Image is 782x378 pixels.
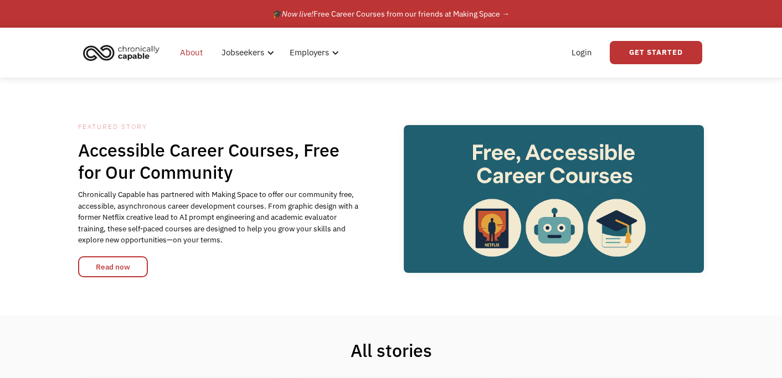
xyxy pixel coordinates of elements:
a: About [173,35,209,70]
div: Jobseekers [215,35,277,70]
div: Chronically Capable has partnered with Making Space to offer our community free, accessible, asyn... [78,189,360,245]
a: home [80,40,168,65]
a: Read now [78,256,148,277]
div: Employers [290,46,329,59]
div: Jobseekers [222,46,264,59]
h1: All stories [78,339,704,361]
div: 🎓 Free Career Courses from our friends at Making Space → [272,7,510,20]
div: Featured Story [78,120,360,133]
em: Now live! [282,9,313,19]
a: Login [565,35,599,70]
div: Employers [283,35,342,70]
img: Chronically Capable logo [80,40,163,65]
h1: Accessible Career Courses, Free for Our Community [78,139,360,183]
a: Get Started [610,41,702,64]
